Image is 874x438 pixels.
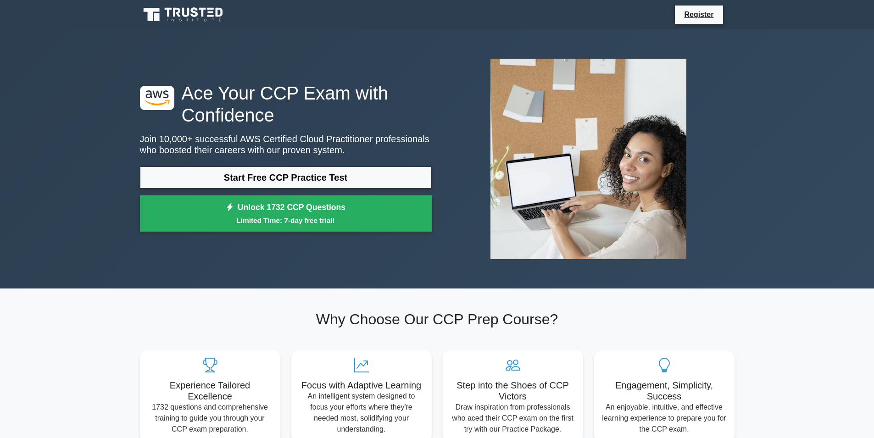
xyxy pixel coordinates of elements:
[140,310,735,328] h2: Why Choose Our CCP Prep Course?
[299,391,424,435] p: An intelligent system designed to focus your efforts where they're needed most, solidifying your ...
[140,82,432,126] h1: Ace Your CCP Exam with Confidence
[147,380,273,402] h5: Experience Tailored Excellence
[450,380,576,402] h5: Step into the Shoes of CCP Victors
[679,9,719,20] a: Register
[140,133,432,155] p: Join 10,000+ successful AWS Certified Cloud Practitioner professionals who boosted their careers ...
[140,166,432,189] a: Start Free CCP Practice Test
[450,402,576,435] p: Draw inspiration from professionals who aced their CCP exam on the first try with our Practice Pa...
[140,195,432,232] a: Unlock 1732 CCP QuestionsLimited Time: 7-day free trial!
[601,402,727,435] p: An enjoyable, intuitive, and effective learning experience to prepare you for the CCP exam.
[299,380,424,391] h5: Focus with Adaptive Learning
[601,380,727,402] h5: Engagement, Simplicity, Success
[147,402,273,435] p: 1732 questions and comprehensive training to guide you through your CCP exam preparation.
[151,215,420,226] small: Limited Time: 7-day free trial!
